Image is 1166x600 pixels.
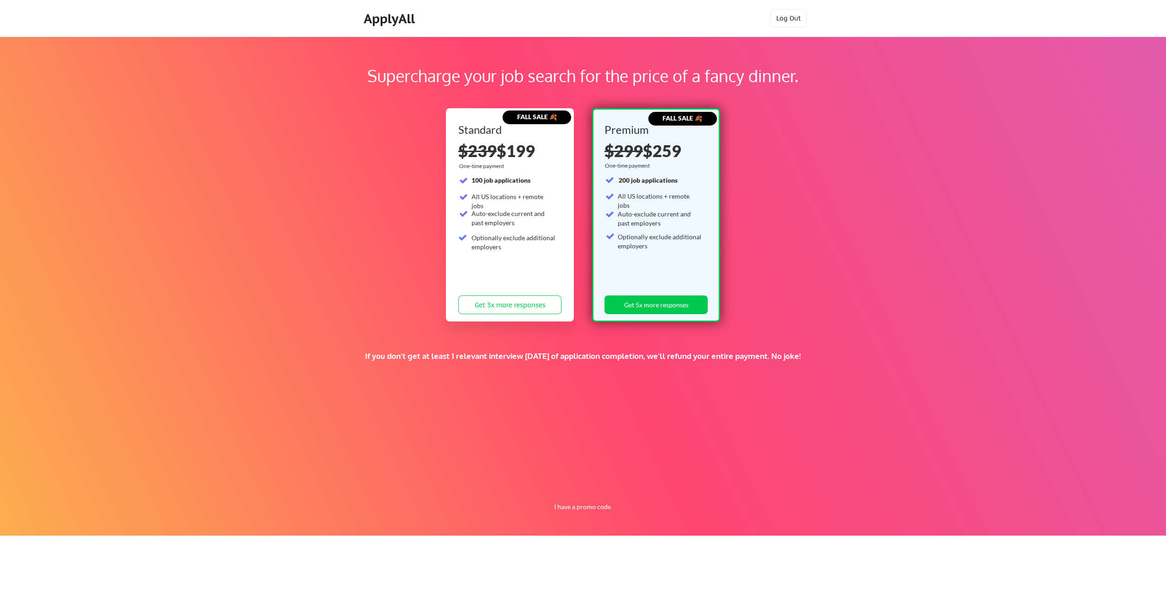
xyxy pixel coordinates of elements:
[472,192,556,210] div: All US locations + remote jobs
[770,9,807,27] button: Log Out
[458,141,497,161] s: $239
[605,162,653,169] div: One-time payment
[662,114,702,122] strong: FALL SALE 🍂
[472,209,556,227] div: Auto-exclude current and past employers
[618,232,703,250] div: Optionally exclude additional employers
[619,176,678,184] strong: 200 job applications
[604,124,705,135] div: Premium
[549,501,616,512] button: I have a promo code
[618,192,703,210] div: All US locations + remote jobs
[604,141,643,161] s: $299
[517,113,557,121] strong: FALL SALE 🍂
[472,176,530,184] strong: 100 job applications
[58,63,1108,88] div: Supercharge your job search for the price of a fancy dinner.
[618,210,703,227] div: Auto-exclude current and past employers
[364,11,418,26] div: ApplyAll
[472,233,556,251] div: Optionally exclude additional employers
[604,142,705,159] div: $259
[458,295,562,314] button: Get 3x more responses
[159,351,1007,361] div: If you don't get at least 1 relevant interview [DATE] of application completion, we'll refund you...
[458,124,558,135] div: Standard
[604,295,708,314] button: Get 5x more responses
[459,163,507,170] div: One-time payment
[458,142,562,159] div: $199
